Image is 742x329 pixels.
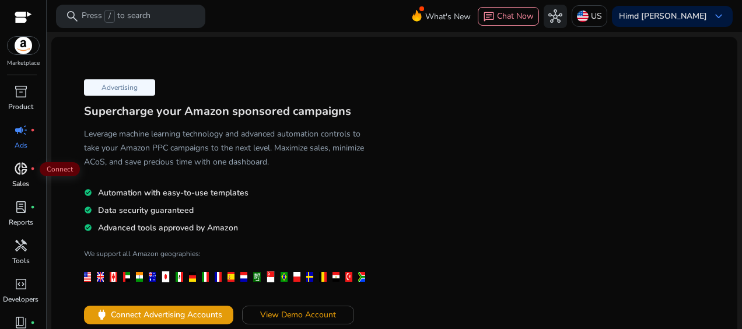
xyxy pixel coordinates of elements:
span: Chat Now [497,10,534,22]
span: donut_small [14,162,28,176]
button: hub [544,5,567,28]
p: Press to search [82,10,150,23]
span: Automation with easy-to-use templates [98,187,249,198]
mat-icon: check_circle [84,188,92,198]
span: keyboard_arrow_down [712,9,726,23]
p: Sales [12,178,29,189]
span: hub [548,9,562,23]
button: chatChat Now [478,7,539,26]
span: inventory_2 [14,85,28,99]
button: View Demo Account [242,306,354,324]
h3: Supercharge your Amazon sponsored campaigns [84,104,371,118]
h4: We support all Amazon geographies: [84,249,371,267]
p: Marketplace [7,59,40,68]
span: fiber_manual_record [30,205,35,209]
button: powerConnect Advertising Accounts [84,306,233,324]
mat-icon: check_circle [84,223,92,233]
span: campaign [14,123,28,137]
span: code_blocks [14,277,28,291]
p: Tools [12,256,30,266]
p: Developers [3,294,38,304]
span: fiber_manual_record [30,128,35,132]
span: Advanced tools approved by Amazon [98,222,238,233]
span: View Demo Account [260,309,336,321]
span: Connect [40,162,80,176]
span: fiber_manual_record [30,166,35,171]
span: handyman [14,239,28,253]
p: Advertising [84,79,155,96]
p: Hi [619,12,707,20]
p: Ads [15,140,27,150]
h5: Leverage machine learning technology and advanced automation controls to take your Amazon PPC cam... [84,127,371,169]
span: search [65,9,79,23]
span: power [95,308,108,321]
span: chat [483,11,495,23]
img: us.svg [577,10,589,22]
img: amazon.svg [8,37,39,54]
span: What's New [425,6,471,27]
b: md [PERSON_NAME] [627,10,707,22]
p: US [591,6,602,26]
span: Connect Advertising Accounts [111,309,222,321]
p: Product [8,101,33,112]
span: lab_profile [14,200,28,214]
p: Reports [9,217,33,228]
span: Data security guaranteed [98,205,194,216]
span: / [104,10,115,23]
span: fiber_manual_record [30,320,35,325]
mat-icon: check_circle [84,205,92,215]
